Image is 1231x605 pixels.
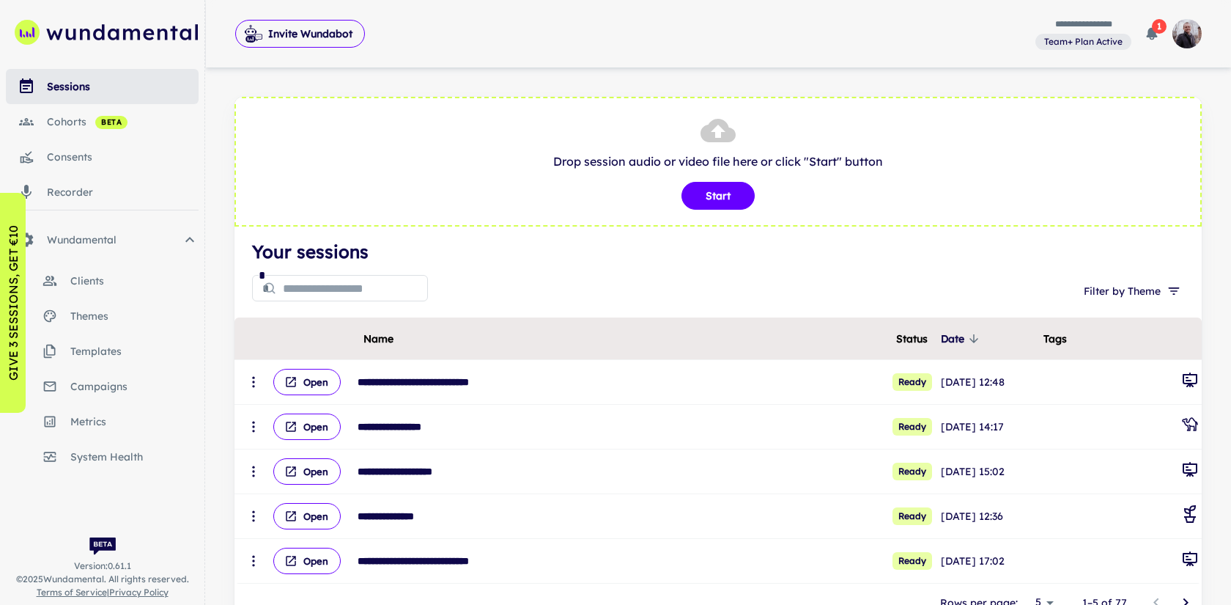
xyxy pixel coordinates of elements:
[938,539,1040,584] td: [DATE] 17:02
[6,334,199,369] a: templates
[938,494,1040,539] td: [DATE] 12:36
[1172,19,1202,48] img: photoURL
[6,404,199,439] a: metrics
[251,153,1186,170] p: Drop session audio or video file here or click "Start" button
[941,330,983,348] span: Date
[47,232,181,248] span: Wundamental
[95,117,127,128] span: beta
[235,20,365,48] button: Invite Wundabot
[1035,34,1131,48] span: View and manage your current plan and billing details.
[252,238,1184,265] h4: Your sessions
[938,405,1040,450] td: [DATE] 14:17
[6,369,199,404] a: campaigns
[6,439,199,474] a: system health
[74,560,131,573] span: Version: 0.61.1
[892,552,932,570] span: Ready
[363,330,393,348] span: Name
[681,182,755,210] button: Start
[6,263,199,298] a: clients
[47,149,199,165] div: consents
[1181,416,1199,438] div: Caravantures
[70,343,199,359] span: templates
[1152,19,1167,34] span: 1
[6,104,199,139] a: cohorts beta
[47,114,199,130] div: cohorts
[70,273,199,289] span: clients
[37,587,107,598] a: Terms of Service
[1078,278,1184,304] button: Filter by Theme
[70,449,199,465] span: system health
[37,586,169,599] span: |
[6,139,199,175] a: consents
[1181,550,1199,572] div: General Meeting
[892,463,932,480] span: Ready
[235,19,365,48] span: Invite Wundabot to record a meeting
[47,78,199,95] div: sessions
[1043,330,1067,348] span: Tags
[1035,32,1131,51] a: View and manage your current plan and billing details.
[892,507,932,525] span: Ready
[273,503,341,529] button: Open
[70,378,199,395] span: campaigns
[273,458,341,485] button: Open
[6,69,199,104] a: sessions
[1038,35,1128,48] span: Team+ Plan Active
[1181,505,1199,527] div: Coaching
[273,369,341,395] button: Open
[234,318,1202,584] div: scrollable content
[6,175,199,210] a: recorder
[6,298,199,334] a: themes
[1137,19,1167,48] button: 1
[938,360,1040,405] td: [DATE] 12:48
[892,418,932,436] span: Ready
[109,587,169,598] a: Privacy Policy
[892,373,932,391] span: Ready
[4,225,22,381] p: GIVE 3 SESSIONS, GET €10
[1181,461,1199,483] div: General Meeting
[70,414,199,430] span: metrics
[70,308,199,324] span: themes
[1181,371,1199,393] div: General Meeting
[47,184,199,200] div: recorder
[938,450,1040,494] td: [DATE] 15:02
[896,330,928,348] span: Status
[6,222,199,257] div: Wundamental
[273,548,341,574] button: Open
[16,573,189,586] span: © 2025 Wundamental. All rights reserved.
[273,414,341,440] button: Open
